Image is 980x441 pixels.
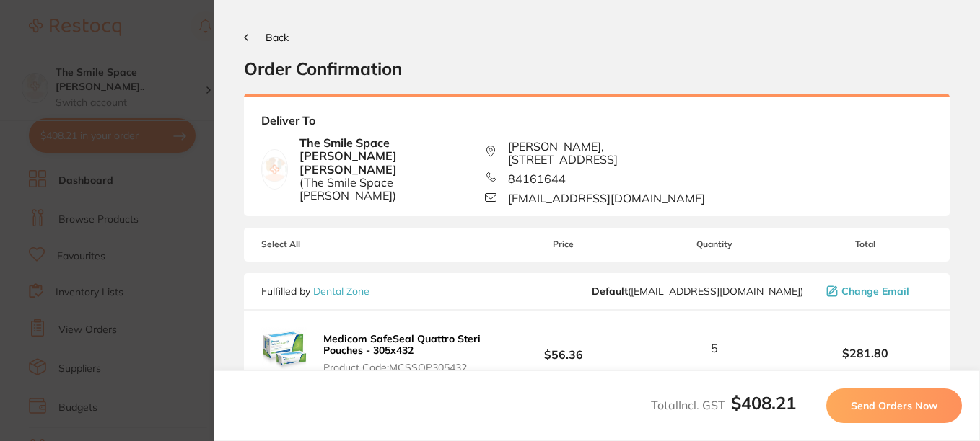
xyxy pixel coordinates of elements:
[262,157,287,182] img: empty.jpg
[826,388,962,423] button: Send Orders Now
[299,176,486,202] span: ( The Smile Space [PERSON_NAME] )
[244,32,289,43] button: Back
[731,392,796,414] b: $408.21
[319,332,496,374] button: Medicom SafeSeal Quattro Steri Pouches - 305x432 Product Code:MCSSQP305432
[508,140,709,166] span: [PERSON_NAME], [STREET_ADDRESS]
[261,239,406,249] span: Select All
[496,239,631,249] span: Price
[508,192,705,205] span: [EMAIL_ADDRESS][DOMAIN_NAME]
[822,285,932,298] button: Change Email
[299,136,486,202] b: The Smile Space [PERSON_NAME] [PERSON_NAME]
[798,347,932,360] b: $281.80
[711,342,718,355] span: 5
[261,325,307,371] img: dGZzMzVoYg
[261,285,369,297] p: Fulfilled by
[651,398,796,412] span: Total Incl. GST
[592,285,803,297] span: hello@dentalzone.com.au
[592,285,628,298] b: Default
[323,362,492,373] span: Product Code: MCSSQP305432
[244,58,950,79] h2: Order Confirmation
[841,285,909,297] span: Change Email
[631,239,799,249] span: Quantity
[313,285,369,298] a: Dental Zone
[323,332,481,357] b: Medicom SafeSeal Quattro Steri Pouches - 305x432
[798,239,932,249] span: Total
[266,31,289,44] span: Back
[496,334,631,361] b: $56.36
[261,114,932,139] b: Deliver To
[851,399,937,412] span: Send Orders Now
[508,172,566,185] span: 84161644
